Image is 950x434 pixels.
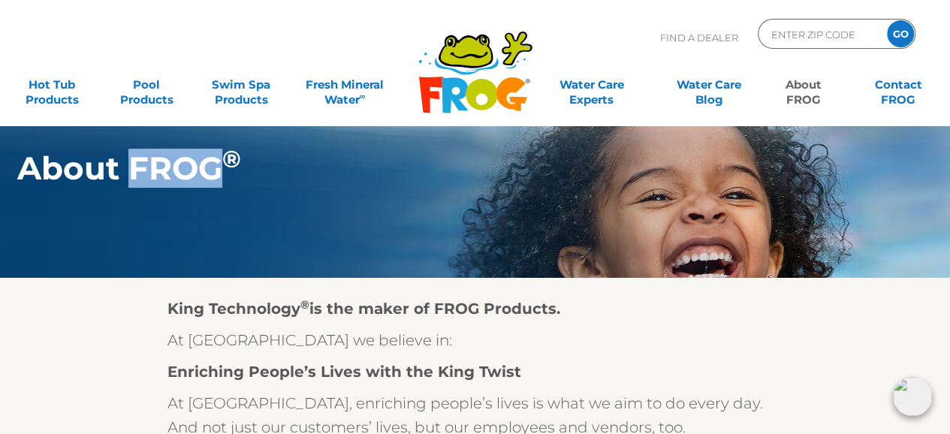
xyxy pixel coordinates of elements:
a: AboutFROG [767,70,840,100]
input: GO [887,20,914,47]
img: openIcon [893,377,932,416]
sup: ∞ [360,91,366,101]
a: Water CareBlog [672,70,746,100]
h1: About FROG [17,150,860,186]
a: Water CareExperts [532,70,651,100]
a: Fresh MineralWater∞ [299,70,391,100]
a: PoolProducts [110,70,183,100]
a: Hot TubProducts [15,70,89,100]
p: Find A Dealer [660,19,738,56]
a: ContactFROG [861,70,935,100]
a: Swim SpaProducts [204,70,278,100]
sup: ® [300,297,309,312]
input: Zip Code Form [770,23,871,45]
strong: King Technology is the maker of FROG Products. [167,300,560,318]
sup: ® [222,145,241,173]
strong: Enriching People’s Lives with the King Twist [167,363,521,381]
p: At [GEOGRAPHIC_DATA] we believe in: [167,328,783,352]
